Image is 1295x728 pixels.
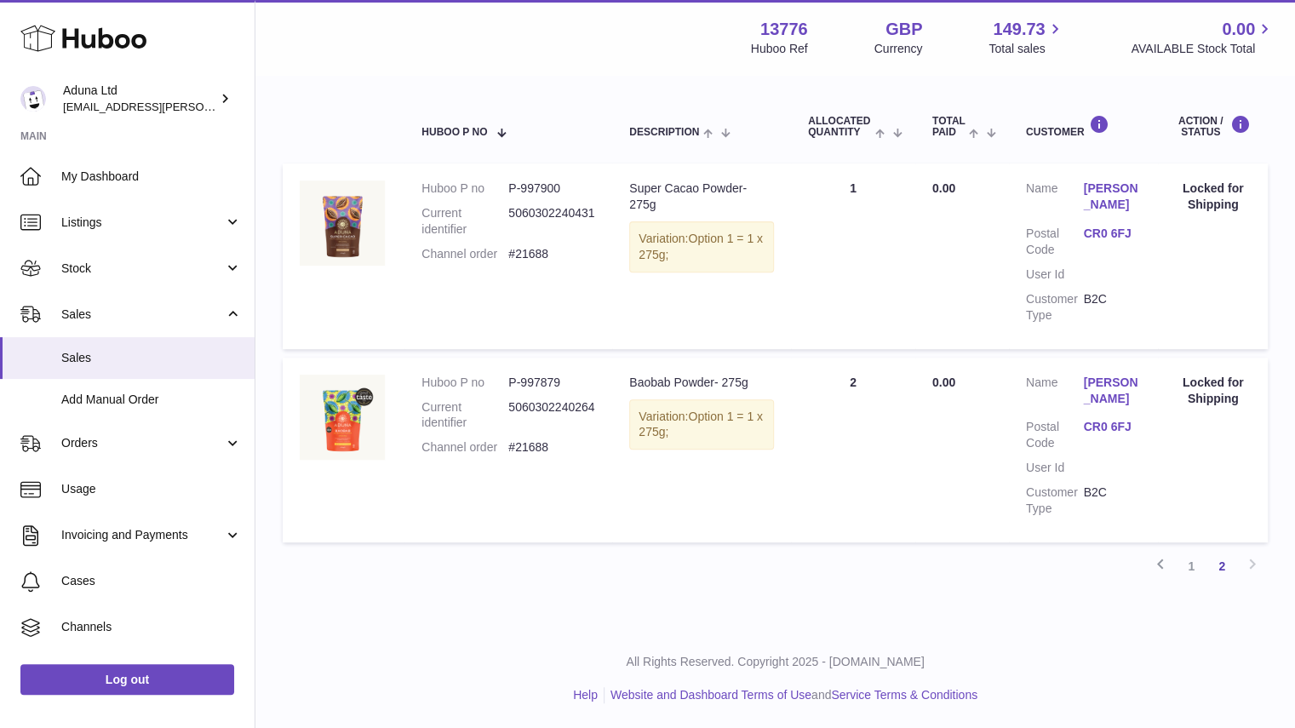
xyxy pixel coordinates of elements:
[1083,375,1141,407] a: [PERSON_NAME]
[421,399,508,432] dt: Current identifier
[1131,18,1275,57] a: 0.00 AVAILABLE Stock Total
[61,435,224,451] span: Orders
[269,654,1281,670] p: All Rights Reserved. Copyright 2025 - [DOMAIN_NAME]
[1175,375,1251,407] div: Locked for Shipping
[421,246,508,262] dt: Channel order
[508,246,595,262] dd: #21688
[508,181,595,197] dd: P-997900
[421,127,487,138] span: Huboo P no
[760,18,808,41] strong: 13776
[751,41,808,57] div: Huboo Ref
[988,41,1064,57] span: Total sales
[932,181,955,195] span: 0.00
[61,619,242,635] span: Channels
[1083,419,1141,435] a: CR0 6FJ
[1131,41,1275,57] span: AVAILABLE Stock Total
[61,307,224,323] span: Sales
[508,399,595,432] dd: 5060302240264
[831,688,977,702] a: Service Terms & Conditions
[508,205,595,238] dd: 5060302240431
[1175,181,1251,213] div: Locked for Shipping
[629,181,774,213] div: Super Cacao Powder- 275g
[1083,226,1141,242] a: CR0 6FJ
[1026,460,1084,476] dt: User Id
[791,163,915,348] td: 1
[993,18,1045,41] span: 149.73
[421,375,508,391] dt: Huboo P no
[629,399,774,450] div: Variation:
[1026,267,1084,283] dt: User Id
[1026,419,1084,451] dt: Postal Code
[300,375,385,460] img: BAOBAB-POWDER-POUCH-FOP-CHALK.jpg
[1026,291,1084,324] dt: Customer Type
[1222,18,1255,41] span: 0.00
[629,221,774,272] div: Variation:
[61,261,224,277] span: Stock
[629,127,699,138] span: Description
[988,18,1064,57] a: 149.73 Total sales
[63,83,216,115] div: Aduna Ltd
[1206,551,1237,582] a: 2
[1175,115,1251,138] div: Action / Status
[573,688,598,702] a: Help
[61,481,242,497] span: Usage
[421,181,508,197] dt: Huboo P no
[20,86,46,112] img: deborahe.kamara@aduna.com
[1026,375,1084,411] dt: Name
[629,375,774,391] div: Baobab Powder- 275g
[300,181,385,266] img: SUPER-CACAO-POWDER-POUCH-FOP-CHALK.jpg
[1026,181,1084,217] dt: Name
[1026,226,1084,258] dt: Postal Code
[61,527,224,543] span: Invoicing and Payments
[885,18,922,41] strong: GBP
[61,392,242,408] span: Add Manual Order
[639,410,763,439] span: Option 1 = 1 x 275g;
[1083,484,1141,517] dd: B2C
[932,116,966,138] span: Total paid
[1026,115,1141,138] div: Customer
[508,375,595,391] dd: P-997879
[791,358,915,542] td: 2
[874,41,923,57] div: Currency
[1083,181,1141,213] a: [PERSON_NAME]
[61,169,242,185] span: My Dashboard
[61,573,242,589] span: Cases
[605,687,977,703] li: and
[421,205,508,238] dt: Current identifier
[61,350,242,366] span: Sales
[61,215,224,231] span: Listings
[932,375,955,389] span: 0.00
[1026,484,1084,517] dt: Customer Type
[639,232,763,261] span: Option 1 = 1 x 275g;
[421,439,508,456] dt: Channel order
[808,116,871,138] span: ALLOCATED Quantity
[63,100,433,113] span: [EMAIL_ADDRESS][PERSON_NAME][PERSON_NAME][DOMAIN_NAME]
[20,664,234,695] a: Log out
[610,688,811,702] a: Website and Dashboard Terms of Use
[1176,551,1206,582] a: 1
[1083,291,1141,324] dd: B2C
[508,439,595,456] dd: #21688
